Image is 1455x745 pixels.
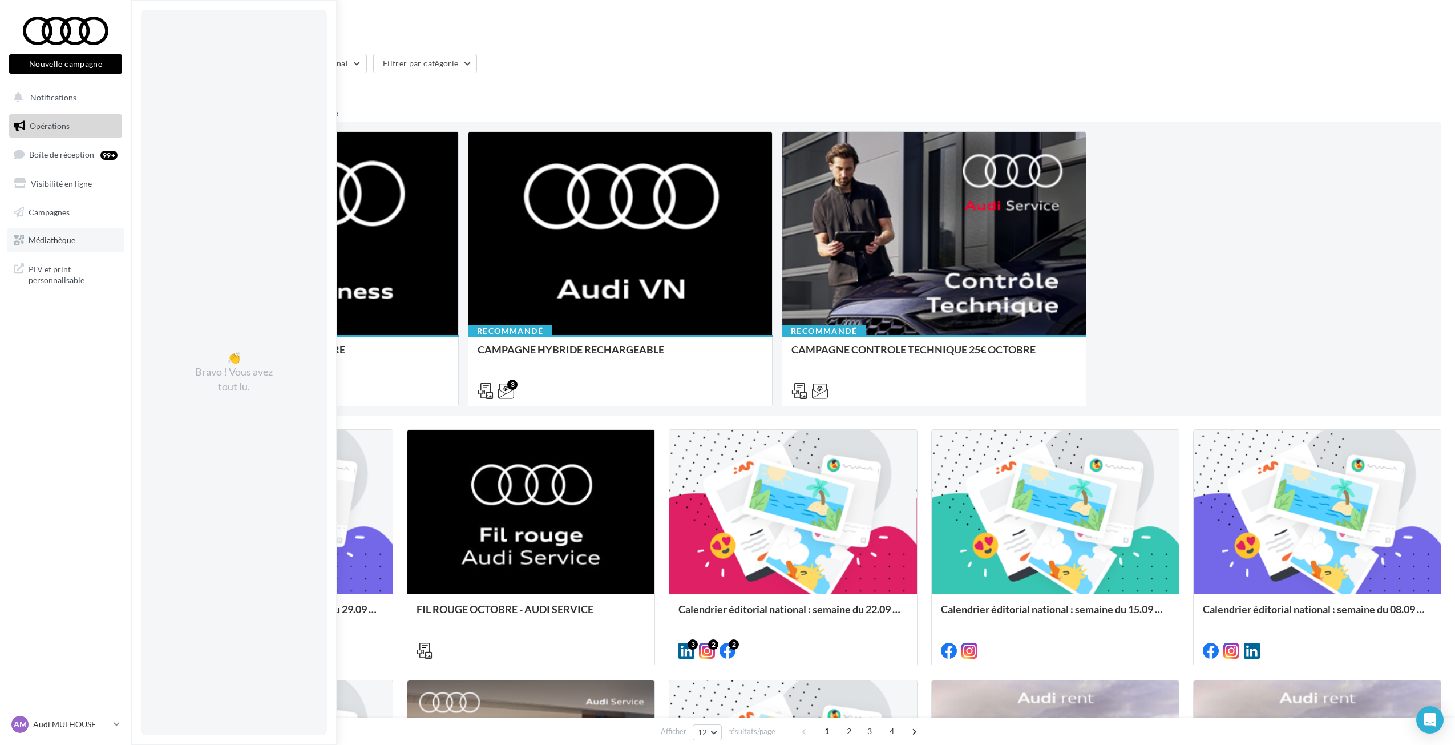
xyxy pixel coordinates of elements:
div: Recommandé [782,325,866,337]
div: Opérations marketing [145,18,1441,35]
button: Filtrer par catégorie [373,54,477,73]
span: Visibilité en ligne [31,179,92,188]
a: Opérations [7,114,124,138]
a: PLV et print personnalisable [7,257,124,291]
div: Calendrier éditorial national : semaine du 22.09 au 28.09 [678,603,907,626]
div: CAMPAGNE HYBRIDE RECHARGEABLE [478,344,763,367]
span: PLV et print personnalisable [29,261,118,286]
div: 2 [729,639,739,650]
div: 3 opérations recommandées par votre enseigne [145,108,1441,118]
span: Opérations [30,121,70,131]
a: Boîte de réception99+ [7,142,124,167]
span: AM [14,719,27,730]
button: 12 [693,724,722,740]
div: Calendrier éditorial national : semaine du 15.09 au 21.09 [941,603,1170,626]
div: FIL ROUGE OCTOBRE - AUDI SERVICE [417,603,645,626]
a: Médiathèque [7,228,124,252]
span: Médiathèque [29,235,75,245]
button: Notifications [7,86,120,110]
span: 3 [860,722,879,740]
span: résultats/page [728,726,775,737]
a: Campagnes [7,200,124,224]
div: 99+ [100,151,118,160]
span: 12 [698,728,708,737]
div: 3 [688,639,698,650]
div: CAMPAGNE CONTROLE TECHNIQUE 25€ OCTOBRE [791,344,1077,367]
span: 4 [883,722,901,740]
div: Open Intercom Messenger [1416,706,1444,734]
span: 1 [818,722,836,740]
div: Recommandé [468,325,552,337]
p: Audi MULHOUSE [33,719,109,730]
span: 2 [840,722,858,740]
div: 2 [708,639,718,650]
span: Afficher [661,726,686,737]
div: Calendrier éditorial national : semaine du 08.09 au 14.09 [1203,603,1432,626]
div: 3 [507,380,518,390]
a: Visibilité en ligne [7,172,124,196]
span: Notifications [30,92,76,102]
span: Campagnes [29,207,70,216]
a: AM Audi MULHOUSE [9,714,122,735]
button: Nouvelle campagne [9,54,122,74]
span: Boîte de réception [29,150,94,159]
